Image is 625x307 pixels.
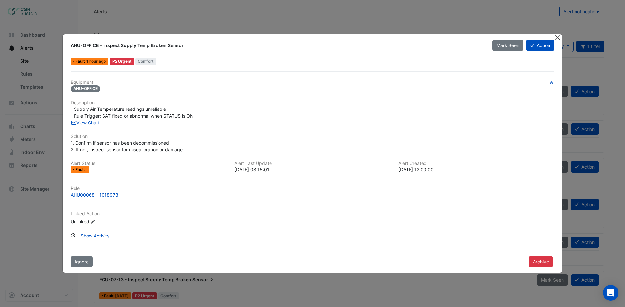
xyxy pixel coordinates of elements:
h6: Equipment [71,80,554,85]
fa-icon: Edit Linked Action [90,219,95,224]
span: Comfort [135,58,157,65]
span: Ignore [75,259,89,264]
a: View Chart [71,120,100,125]
h6: Description [71,100,554,106]
div: AHU-OFFICE - Inspect Supply Temp Broken Sensor [71,42,484,49]
button: Close [554,34,561,41]
h6: Alert Created [398,161,554,166]
h6: Rule [71,186,554,191]
button: Mark Seen [492,40,523,51]
button: Ignore [71,256,93,267]
div: AHU00068 - 1018973 [71,191,118,198]
span: Mon 06-Oct-2025 08:15 BST [86,59,106,64]
button: Action [526,40,554,51]
h6: Solution [71,134,554,139]
h6: Linked Action [71,211,554,217]
span: AHU-OFFICE [71,85,100,92]
div: [DATE] 08:15:01 [234,166,390,173]
a: AHU00068 - 1018973 [71,191,554,198]
button: Archive [529,256,553,267]
h6: Alert Status [71,161,227,166]
button: Show Activity [76,230,114,241]
div: P2 Urgent [110,58,134,65]
span: - Supply Air Temperature readings unreliable - Rule Trigger: SAT fixed or abnormal when STATUS is ON [71,106,194,119]
span: Mark Seen [496,43,519,48]
h6: Alert Last Update [234,161,390,166]
div: Unlinked [71,218,149,225]
div: Open Intercom Messenger [603,285,618,301]
span: Fault [76,59,86,63]
span: Fault [76,168,86,172]
div: [DATE] 12:00:00 [398,166,554,173]
span: 1. Confirm if sensor has been decommissioned 2. If not, inspect sensor for miscalibration or damage [71,140,183,152]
